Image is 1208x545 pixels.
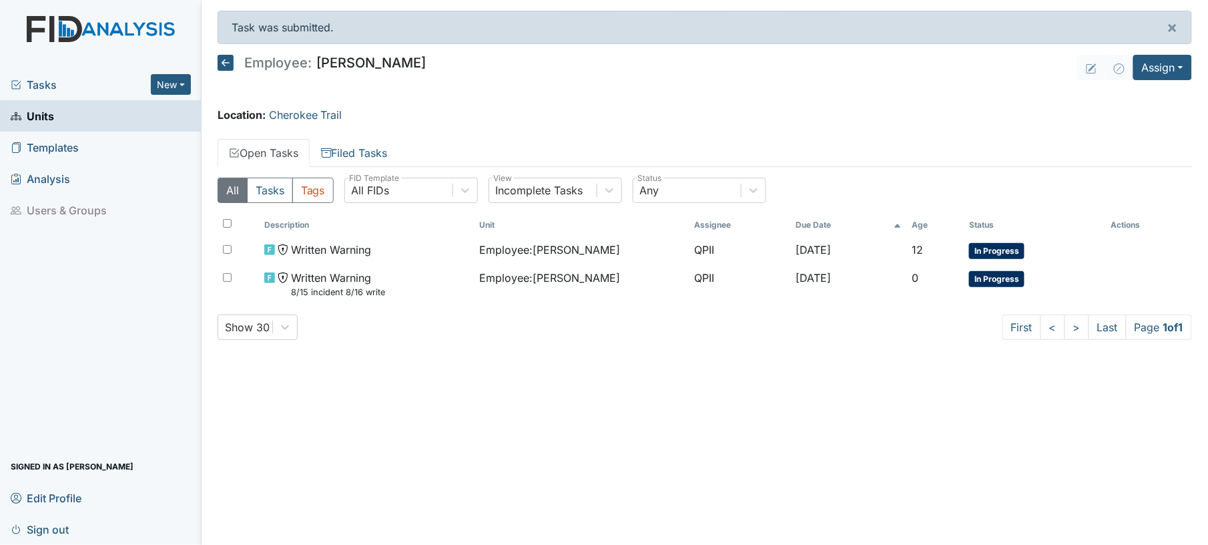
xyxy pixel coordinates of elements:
[1106,214,1173,236] th: Actions
[479,270,620,286] span: Employee : [PERSON_NAME]
[796,271,832,285] span: [DATE]
[218,55,426,71] h5: [PERSON_NAME]
[496,182,583,198] div: Incomplete Tasks
[11,488,81,508] span: Edit Profile
[1065,315,1089,340] a: >
[225,319,270,335] div: Show 30
[1126,315,1192,340] span: Page
[291,286,385,299] small: 8/15 incident 8/16 write
[11,519,69,540] span: Sign out
[223,219,232,228] input: Toggle All Rows Selected
[291,242,371,258] span: Written Warning
[479,242,620,258] span: Employee : [PERSON_NAME]
[11,137,79,158] span: Templates
[689,236,790,264] td: QPII
[218,178,1192,340] div: Open Tasks
[1040,315,1065,340] a: <
[796,243,832,256] span: [DATE]
[1154,11,1191,43] button: ×
[291,270,385,299] span: Written Warning 8/15 incident 8/16 write
[689,264,790,304] td: QPII
[640,182,659,198] div: Any
[11,77,151,93] a: Tasks
[912,271,919,285] span: 0
[269,108,342,122] a: Cherokee Trail
[259,214,474,236] th: Toggle SortBy
[218,178,334,203] div: Type filter
[11,168,70,189] span: Analysis
[907,214,964,236] th: Toggle SortBy
[912,243,924,256] span: 12
[218,139,310,167] a: Open Tasks
[1089,315,1127,340] a: Last
[247,178,293,203] button: Tasks
[244,56,312,69] span: Employee:
[1163,321,1183,334] strong: 1 of 1
[1133,55,1192,80] button: Assign
[218,108,266,122] strong: Location:
[474,214,689,236] th: Toggle SortBy
[218,178,248,203] button: All
[151,74,191,95] button: New
[11,456,133,477] span: Signed in as [PERSON_NAME]
[1002,315,1041,340] a: First
[1002,315,1192,340] nav: task-pagination
[310,139,399,167] a: Filed Tasks
[791,214,907,236] th: Toggle SortBy
[964,214,1106,236] th: Toggle SortBy
[11,106,54,126] span: Units
[969,271,1024,287] span: In Progress
[292,178,334,203] button: Tags
[218,11,1192,44] div: Task was submitted.
[689,214,790,236] th: Assignee
[352,182,390,198] div: All FIDs
[969,243,1024,259] span: In Progress
[1167,17,1178,37] span: ×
